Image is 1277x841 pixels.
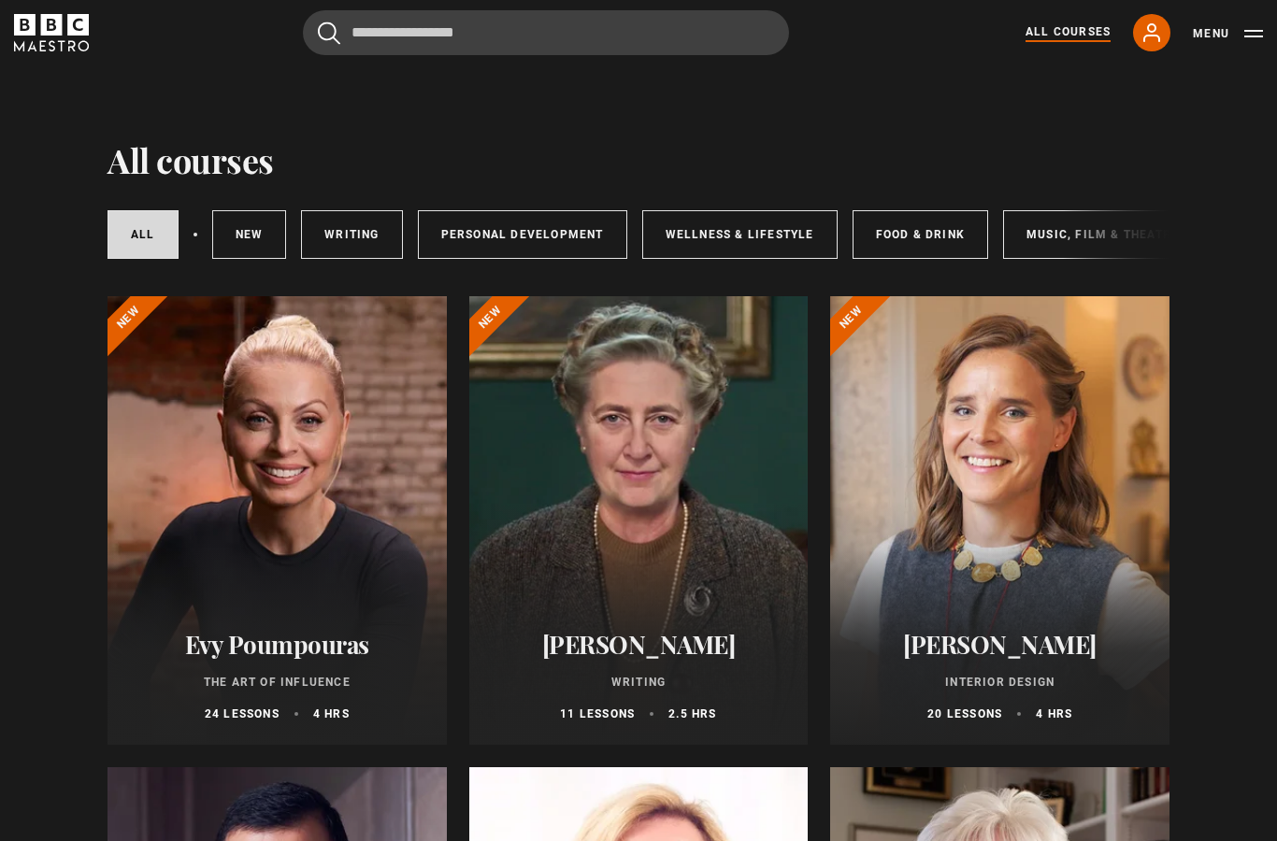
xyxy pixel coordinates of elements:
[1003,210,1202,259] a: Music, Film & Theatre
[108,140,274,179] h1: All courses
[668,706,716,722] p: 2.5 hrs
[492,630,786,659] h2: [PERSON_NAME]
[853,630,1147,659] h2: [PERSON_NAME]
[130,630,424,659] h2: Evy Poumpouras
[301,210,402,259] a: Writing
[313,706,350,722] p: 4 hrs
[212,210,287,259] a: New
[108,296,447,745] a: Evy Poumpouras The Art of Influence 24 lessons 4 hrs New
[108,210,179,259] a: All
[853,674,1147,691] p: Interior Design
[205,706,280,722] p: 24 lessons
[418,210,627,259] a: Personal Development
[560,706,635,722] p: 11 lessons
[14,14,89,51] svg: BBC Maestro
[130,674,424,691] p: The Art of Influence
[1026,23,1111,42] a: All Courses
[303,10,789,55] input: Search
[1036,706,1072,722] p: 4 hrs
[853,210,988,259] a: Food & Drink
[492,674,786,691] p: Writing
[830,296,1169,745] a: [PERSON_NAME] Interior Design 20 lessons 4 hrs New
[469,296,809,745] a: [PERSON_NAME] Writing 11 lessons 2.5 hrs New
[318,21,340,45] button: Submit the search query
[1193,24,1263,43] button: Toggle navigation
[927,706,1002,722] p: 20 lessons
[642,210,838,259] a: Wellness & Lifestyle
